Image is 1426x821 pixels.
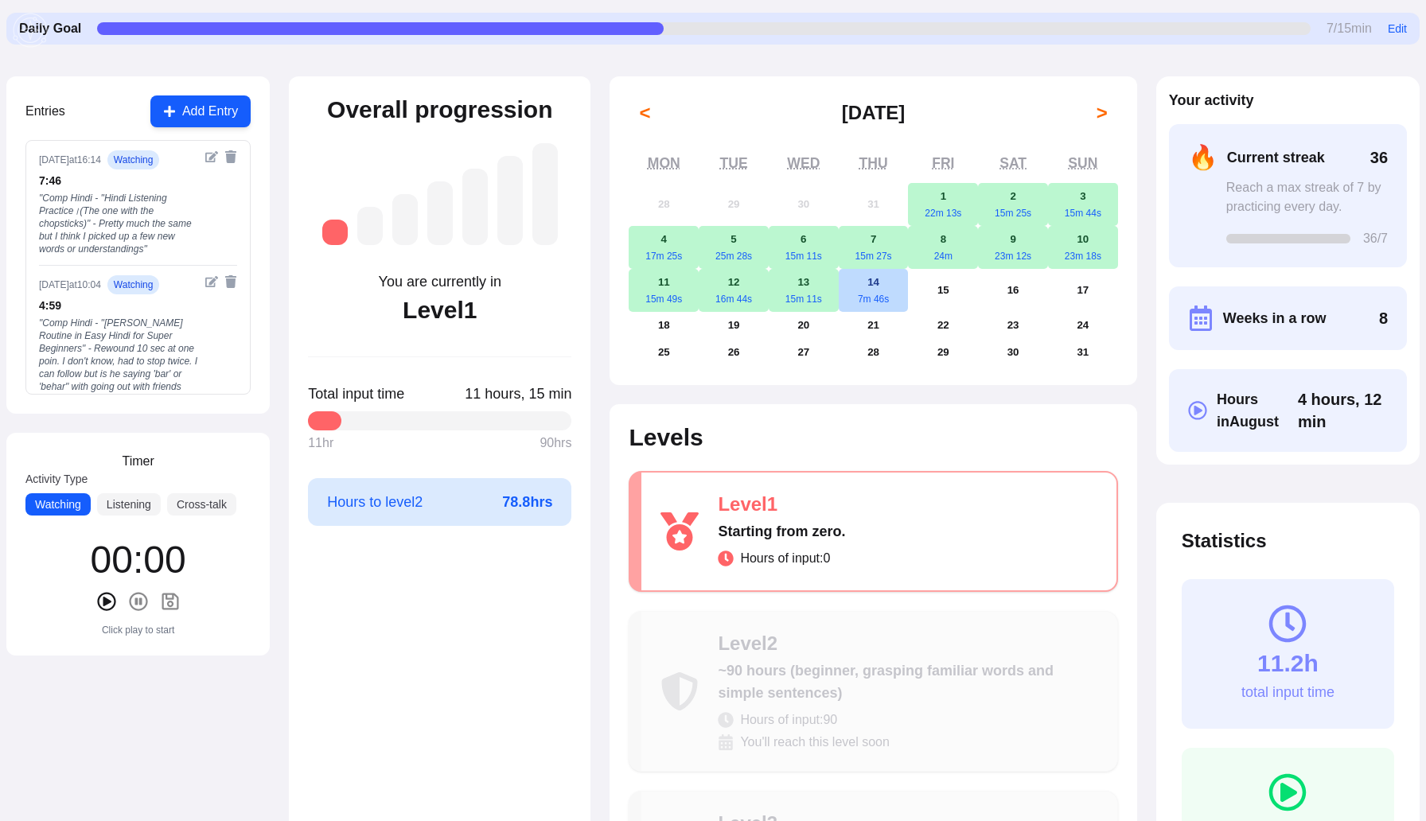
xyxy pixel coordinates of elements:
div: 15m 25s [978,207,1048,220]
abbr: August 11, 2025 [658,276,670,288]
div: 23m 12s [978,250,1048,263]
button: August 17, 2025 [1048,269,1118,312]
div: 15m 11s [769,293,839,305]
span: 11 hr [308,434,333,453]
span: 36 [1370,146,1388,169]
abbr: Sunday [1068,155,1097,171]
div: Level 1: Starting from zero. [322,220,348,245]
abbr: August 13, 2025 [797,276,809,288]
div: " Comp Hindi - "[PERSON_NAME] Routine in Easy Hindi for Super Beginners" - Rewound 10 sec at one ... [39,317,199,418]
button: August 9, 202523m 12s [978,226,1048,269]
abbr: August 16, 2025 [1007,284,1019,296]
abbr: August 15, 2025 [937,284,949,296]
div: total input time [1241,681,1334,703]
button: August 27, 2025 [769,339,839,366]
abbr: August 10, 2025 [1077,233,1089,245]
button: August 2, 202515m 25s [978,183,1048,226]
button: Listening [97,493,161,516]
button: > [1086,97,1118,129]
abbr: Wednesday [787,155,820,171]
button: August 16, 2025 [978,269,1048,312]
abbr: August 23, 2025 [1007,319,1019,331]
button: < [629,97,660,129]
div: 00 : 00 [91,541,186,579]
h2: Your activity [1169,89,1407,111]
abbr: August 4, 2025 [661,233,667,245]
abbr: August 19, 2025 [728,319,740,331]
abbr: August 8, 2025 [941,233,946,245]
abbr: August 7, 2025 [871,233,876,245]
button: August 24, 2025 [1048,312,1118,339]
div: ~90 hours (beginner, grasping familiar words and simple sentences) [718,660,1097,704]
button: Edit entry [205,275,218,288]
div: Level 7: ~2,625 hours (near-native, understanding most media and conversations fluently) [532,143,558,245]
abbr: August 21, 2025 [867,319,879,331]
div: You are currently in [379,270,501,293]
button: August 26, 2025 [699,339,769,366]
button: August 6, 202515m 11s [769,226,839,269]
span: 90 hrs [540,434,571,453]
span: Click to toggle between decimal and time format [465,383,571,405]
span: You'll reach this level soon [740,733,889,752]
div: [DATE] at 16:14 [39,154,101,166]
div: 24m [908,250,978,263]
abbr: August 3, 2025 [1080,190,1085,202]
div: 7m 46s [839,293,909,305]
span: Hours to level 2 [327,491,423,513]
button: August 23, 2025 [978,312,1048,339]
span: Click to toggle between decimal and time format [1298,388,1388,433]
div: 15m 44s [1048,207,1118,220]
button: August 29, 2025 [908,339,978,366]
button: Edit [1388,21,1407,37]
button: August 18, 2025 [629,312,699,339]
button: July 31, 2025 [839,183,909,226]
span: Current streak [1227,146,1325,169]
div: 15m 11s [769,250,839,263]
abbr: July 31, 2025 [867,198,879,210]
button: Edit entry [205,150,218,163]
button: July 30, 2025 [769,183,839,226]
span: Hours of input: 90 [740,710,837,730]
div: 16m 44s [699,293,769,305]
div: Level 1 [403,296,477,325]
abbr: August 29, 2025 [937,346,949,358]
abbr: August 25, 2025 [658,346,670,358]
button: August 14, 20257m 46s [839,269,909,312]
div: Starting from zero. [718,520,1097,543]
div: [DATE] at 10:04 [39,278,101,291]
span: 78.8 hrs [502,491,552,513]
abbr: August 5, 2025 [731,233,736,245]
button: August 12, 202516m 44s [699,269,769,312]
abbr: Monday [648,155,680,171]
h2: Statistics [1182,528,1394,554]
button: July 29, 2025 [699,183,769,226]
div: Level 6: ~1,750 hours (advanced, understanding native media with effort) [497,156,523,245]
span: > [1097,100,1108,126]
div: 15m 27s [839,250,909,263]
div: Level 3: ~260 hours (low intermediate, understanding simple conversations) [392,194,418,245]
abbr: Saturday [999,155,1027,171]
abbr: August 12, 2025 [728,276,740,288]
abbr: Friday [932,155,954,171]
button: July 28, 2025 [629,183,699,226]
abbr: August 20, 2025 [797,319,809,331]
abbr: Thursday [859,155,888,171]
abbr: August 2, 2025 [1010,190,1015,202]
abbr: August 9, 2025 [1010,233,1015,245]
span: Total input time [308,383,404,405]
div: 25m 28s [699,250,769,263]
span: Weeks in a row [1223,307,1327,329]
abbr: August 17, 2025 [1077,284,1089,296]
abbr: August 6, 2025 [801,233,806,245]
button: August 3, 202515m 44s [1048,183,1118,226]
div: 23m 18s [1048,250,1118,263]
button: August 19, 2025 [699,312,769,339]
div: Reach a max streak of 7 by practicing every day. [1226,178,1388,216]
span: 7 / 15 min [1327,19,1372,38]
button: August 22, 2025 [908,312,978,339]
label: Activity Type [25,471,251,487]
div: 11.2h [1257,649,1319,678]
button: August 30, 2025 [978,339,1048,366]
abbr: August 28, 2025 [867,346,879,358]
h2: Overall progression [327,95,552,124]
